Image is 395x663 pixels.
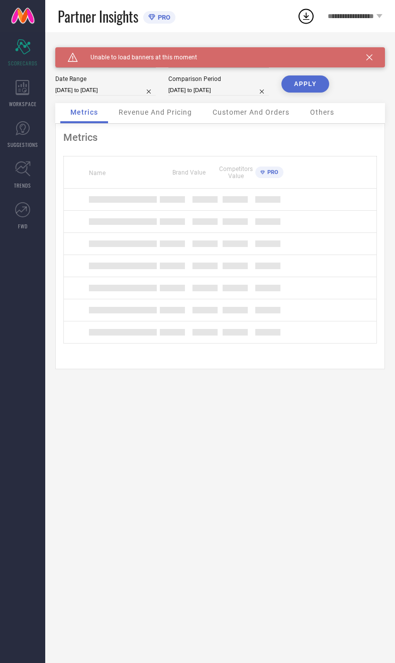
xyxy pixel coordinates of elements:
span: Unable to load banners at this moment [78,54,197,61]
span: Revenue And Pricing [119,108,192,116]
span: Partner Insights [58,6,138,27]
span: Brand Value [172,169,206,176]
span: PRO [265,169,278,176]
span: Competitors Value [219,165,253,180]
div: Open download list [297,7,315,25]
div: Metrics [63,131,377,143]
span: WORKSPACE [9,100,37,108]
span: SUGGESTIONS [8,141,38,148]
div: Brand [55,47,156,54]
div: Date Range [55,75,156,82]
span: PRO [155,14,170,21]
span: Metrics [70,108,98,116]
input: Select date range [55,85,156,96]
span: Others [310,108,334,116]
span: TRENDS [14,182,31,189]
div: Comparison Period [168,75,269,82]
span: SCORECARDS [8,59,38,67]
input: Select comparison period [168,85,269,96]
span: Name [89,170,106,177]
span: Customer And Orders [213,108,289,116]
span: FWD [18,222,28,230]
button: APPLY [281,75,329,93]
